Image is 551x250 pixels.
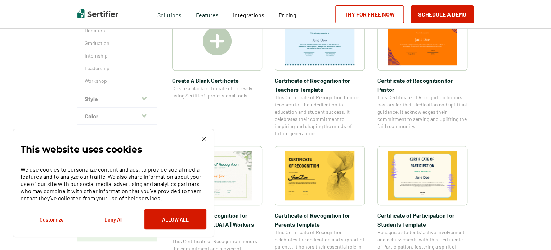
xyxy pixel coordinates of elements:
a: Workshop [85,77,149,85]
button: Allow All [144,209,206,229]
img: Certificate of Recognition for Parents Template [285,151,355,200]
button: Deny All [82,209,144,229]
span: Features [196,10,219,19]
img: Sertifier | Digital Credentialing Platform [77,9,118,18]
a: Graduation [85,40,149,47]
img: Cookie Popup Close [202,137,206,141]
a: Certificate of Recognition for PastorCertificate of Recognition for PastorThis Certificate of Rec... [377,11,467,137]
span: Integrations [233,12,264,18]
a: Pricing [279,10,296,19]
span: Certificate of Recognition for Pastor [377,76,467,94]
span: Pricing [279,12,296,18]
a: Leadership [85,65,149,72]
p: We use cookies to personalize content and ads, to provide social media features and to analyze ou... [21,166,206,202]
span: Create a blank certificate effortlessly using Sertifier’s professional tools. [172,85,262,99]
span: Certificate of Participation for Students​ Template [377,211,467,229]
span: Create A Blank Certificate [172,76,262,85]
img: Certificate of Recognition for Church Workers Template [182,151,252,200]
span: This Certificate of Recognition honors teachers for their dedication to education and student suc... [275,94,365,137]
a: Donation [85,27,149,34]
span: Certificate of Recognition for Teachers Template [275,76,365,94]
a: Try for Free Now [335,5,404,23]
img: Create A Blank Certificate [203,27,232,55]
button: Schedule a Demo [411,5,474,23]
p: This website uses cookies [21,146,142,153]
span: Certificate of Recognition for Parents Template [275,211,365,229]
button: Style [77,90,157,108]
iframe: Chat Widget [515,215,551,250]
button: Color [77,108,157,125]
span: Solutions [157,10,182,19]
a: Internship [85,52,149,59]
img: Certificate of Recognition for Teachers Template [285,16,355,65]
span: This Certificate of Recognition honors pastors for their dedication and spiritual guidance. It ac... [377,94,467,130]
a: Certificate of Recognition for Teachers TemplateCertificate of Recognition for Teachers TemplateT... [275,11,365,137]
img: Certificate of Recognition for Pastor [388,16,457,65]
a: Integrations [233,10,264,19]
span: Certificate of Recognition for [DEMOGRAPHIC_DATA] Workers Template [172,211,262,238]
button: Customize [21,209,82,229]
img: Certificate of Participation for Students​ Template [388,151,457,200]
